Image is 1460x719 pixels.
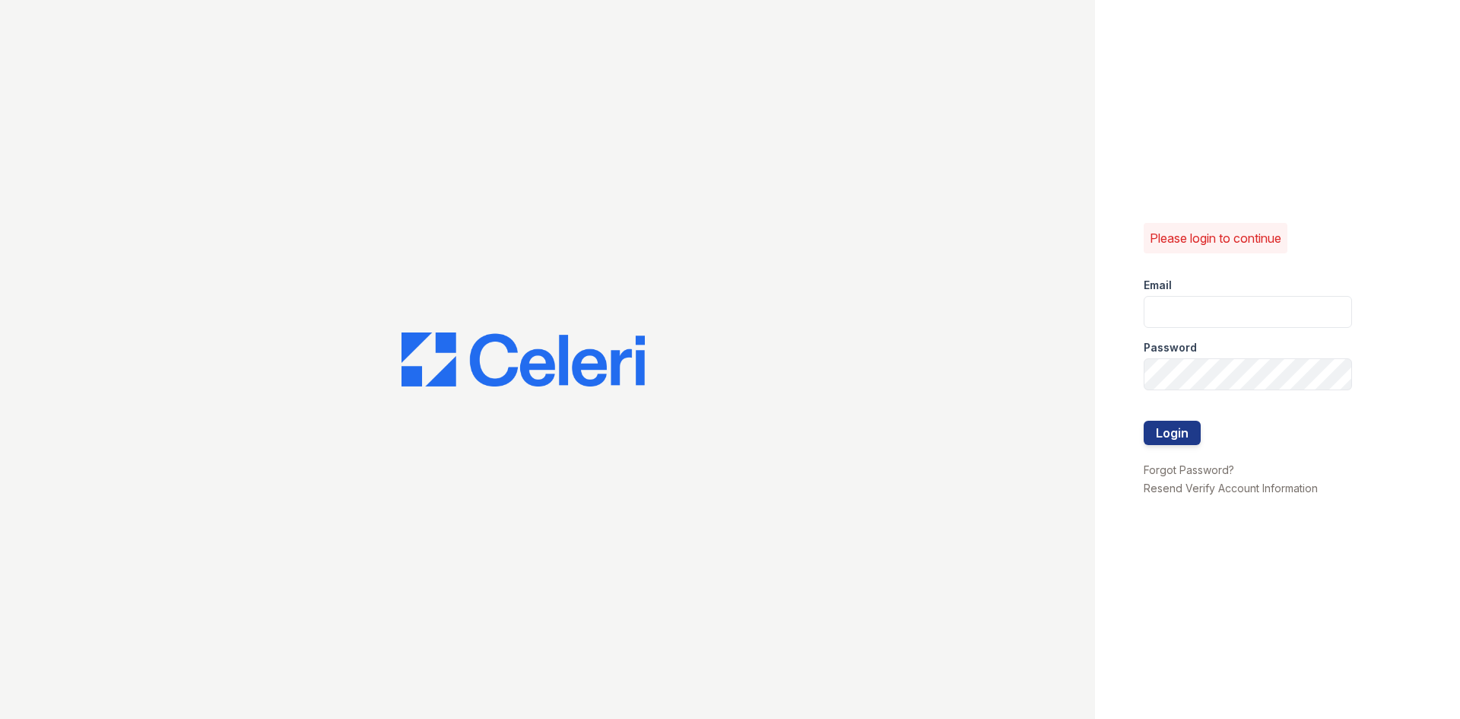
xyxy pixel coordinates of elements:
button: Login [1144,421,1201,445]
a: Resend Verify Account Information [1144,482,1318,495]
p: Please login to continue [1150,229,1281,247]
label: Email [1144,278,1172,293]
label: Password [1144,340,1197,355]
a: Forgot Password? [1144,463,1234,476]
img: CE_Logo_Blue-a8612792a0a2168367f1c8372b55b34899dd931a85d93a1a3d3e32e68fde9ad4.png [401,332,645,387]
